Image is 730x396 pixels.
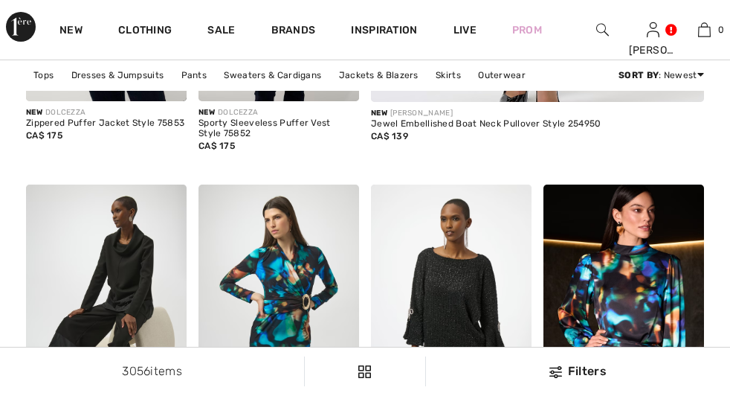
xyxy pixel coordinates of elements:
[647,21,659,39] img: My Info
[332,66,426,85] a: Jackets & Blazers
[512,22,542,38] a: Prom
[207,24,235,39] a: Sale
[118,24,172,39] a: Clothing
[647,22,659,36] a: Sign In
[198,141,235,151] span: CA$ 175
[198,108,215,117] span: New
[351,24,417,39] span: Inspiration
[26,108,42,117] span: New
[618,68,704,82] div: : Newest
[371,108,704,119] div: [PERSON_NAME]
[198,107,359,118] div: DOLCEZZA
[698,21,711,39] img: My Bag
[634,284,715,322] iframe: Opens a widget where you can find more information
[122,364,150,378] span: 3056
[371,109,387,118] span: New
[59,24,83,39] a: New
[453,22,477,38] a: Live
[174,66,215,85] a: Pants
[718,23,724,36] span: 0
[64,66,172,85] a: Dresses & Jumpsuits
[549,366,562,378] img: Filters
[596,21,609,39] img: search the website
[428,66,468,85] a: Skirts
[26,107,187,118] div: DOLCEZZA
[471,66,533,85] a: Outerwear
[435,363,721,380] div: Filters
[371,131,408,141] span: CA$ 139
[198,118,359,139] div: Sporty Sleeveless Puffer Vest Style 75852
[271,24,316,39] a: Brands
[618,70,659,80] strong: Sort By
[629,42,679,58] div: [PERSON_NAME]
[371,119,704,130] div: Jewel Embellished Boat Neck Pullover Style 254950
[358,365,371,378] img: Filters
[6,12,36,42] img: 1ère Avenue
[26,118,187,129] div: Zippered Puffer Jacket Style 75853
[216,66,329,85] a: Sweaters & Cardigans
[679,21,729,39] a: 0
[26,130,62,141] span: CA$ 175
[26,66,61,85] a: Tops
